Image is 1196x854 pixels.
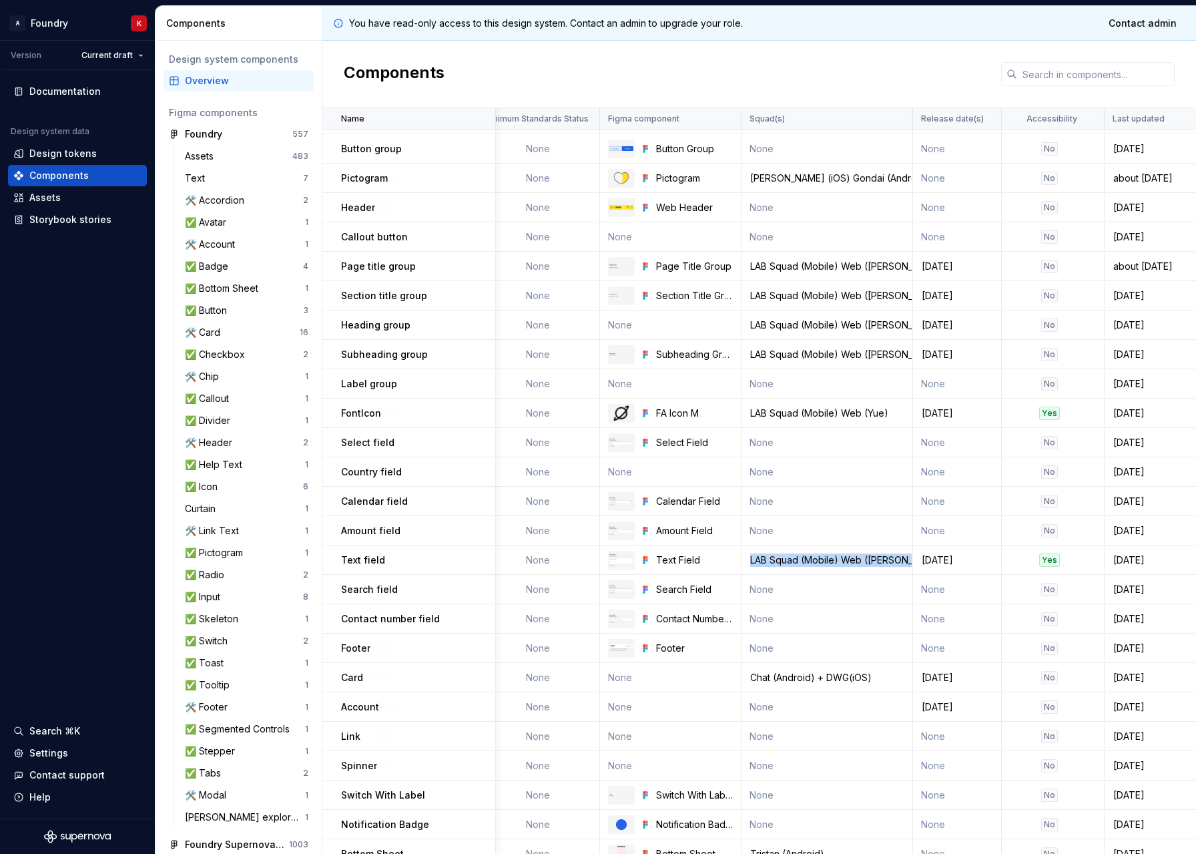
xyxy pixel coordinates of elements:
[305,393,308,404] div: 1
[180,520,314,542] a: 🛠️ Link Text1
[741,487,913,516] td: None
[185,678,235,692] div: ✅ Tooltip
[180,476,314,497] a: ✅ Icon6
[484,114,589,124] p: Minimum Standards Status
[1041,348,1058,361] div: No
[185,789,232,802] div: 🛠️ Modal
[185,502,221,515] div: Curtain
[305,415,308,426] div: 1
[476,546,600,575] td: None
[185,238,240,251] div: 🛠️ Account
[656,201,733,214] div: Web Header
[476,428,600,457] td: None
[180,432,314,453] a: 🛠️ Header2
[476,222,600,252] td: None
[741,457,913,487] td: None
[3,9,152,37] button: AFoundryK
[305,746,308,757] div: 1
[305,503,308,514] div: 1
[341,318,410,332] p: Heading group
[341,289,427,302] p: Section title group
[185,524,244,538] div: 🛠️ Link Text
[741,516,913,546] td: None
[609,294,633,298] img: Section Title Group
[185,546,248,560] div: ✅ Pictogram
[1041,201,1058,214] div: No
[185,634,233,648] div: ✅ Switch
[344,62,444,86] h2: Components
[742,289,912,302] div: LAB Squad (Mobile) Web ([PERSON_NAME])
[185,260,234,273] div: ✅ Badge
[914,407,1000,420] div: [DATE]
[180,718,314,740] a: ✅ Segmented Controls1
[741,369,913,399] td: None
[656,436,733,449] div: Select Field
[29,769,105,782] div: Contact support
[1041,436,1058,449] div: No
[609,554,633,566] img: Text Field
[180,322,314,343] a: 🛠️ Card16
[656,554,733,567] div: Text Field
[341,465,402,479] p: Country field
[29,191,61,204] div: Assets
[305,371,308,382] div: 1
[185,590,226,604] div: ✅ Input
[44,830,111,843] svg: Supernova Logo
[303,570,308,580] div: 2
[1041,377,1058,391] div: No
[742,318,912,332] div: LAB Squad (Mobile) Web ([PERSON_NAME])
[476,134,600,164] td: None
[341,583,398,596] p: Search field
[1041,495,1058,508] div: No
[180,652,314,674] a: ✅ Toast1
[609,146,633,151] img: Button Group
[1100,11,1185,35] a: Contact admin
[341,524,400,538] p: Amount field
[913,193,1002,222] td: None
[180,410,314,431] a: ✅ Divider1
[914,671,1000,684] div: [DATE]
[656,583,733,596] div: Search Field
[305,680,308,690] div: 1
[305,217,308,228] div: 1
[914,289,1000,302] div: [DATE]
[11,50,41,61] div: Version
[609,205,633,209] img: Web Header
[741,193,913,222] td: None
[476,164,600,193] td: None
[609,353,633,356] img: Subheading Group
[81,50,133,61] span: Current draft
[180,212,314,233] a: ✅ Avatar1
[185,172,210,185] div: Text
[914,554,1000,567] div: [DATE]
[303,173,308,184] div: 7
[1041,465,1058,479] div: No
[303,768,308,779] div: 2
[913,428,1002,457] td: None
[742,671,912,684] div: Chat (Android) + DWG(iOS)
[292,151,308,162] div: 483
[185,216,232,229] div: ✅ Avatar
[185,370,224,383] div: 🛠️ Chip
[180,785,314,806] a: 🛠️ Modal1
[8,165,147,186] a: Components
[476,663,600,692] td: None
[305,283,308,294] div: 1
[29,213,111,226] div: Storybook stories
[1041,524,1058,538] div: No
[609,793,633,798] img: Switch With Label
[75,46,149,65] button: Current draft
[341,495,408,508] p: Calendar field
[613,170,629,186] img: Pictogram
[185,128,222,141] div: Foundry
[341,114,364,124] p: Name
[169,106,308,120] div: Figma components
[8,187,147,208] a: Assets
[742,172,912,185] div: [PERSON_NAME] (iOS) Gondai (Android)
[137,18,141,29] div: K
[600,310,741,340] td: None
[741,634,913,663] td: None
[185,744,240,758] div: ✅ Stepper
[180,586,314,608] a: ✅ Input8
